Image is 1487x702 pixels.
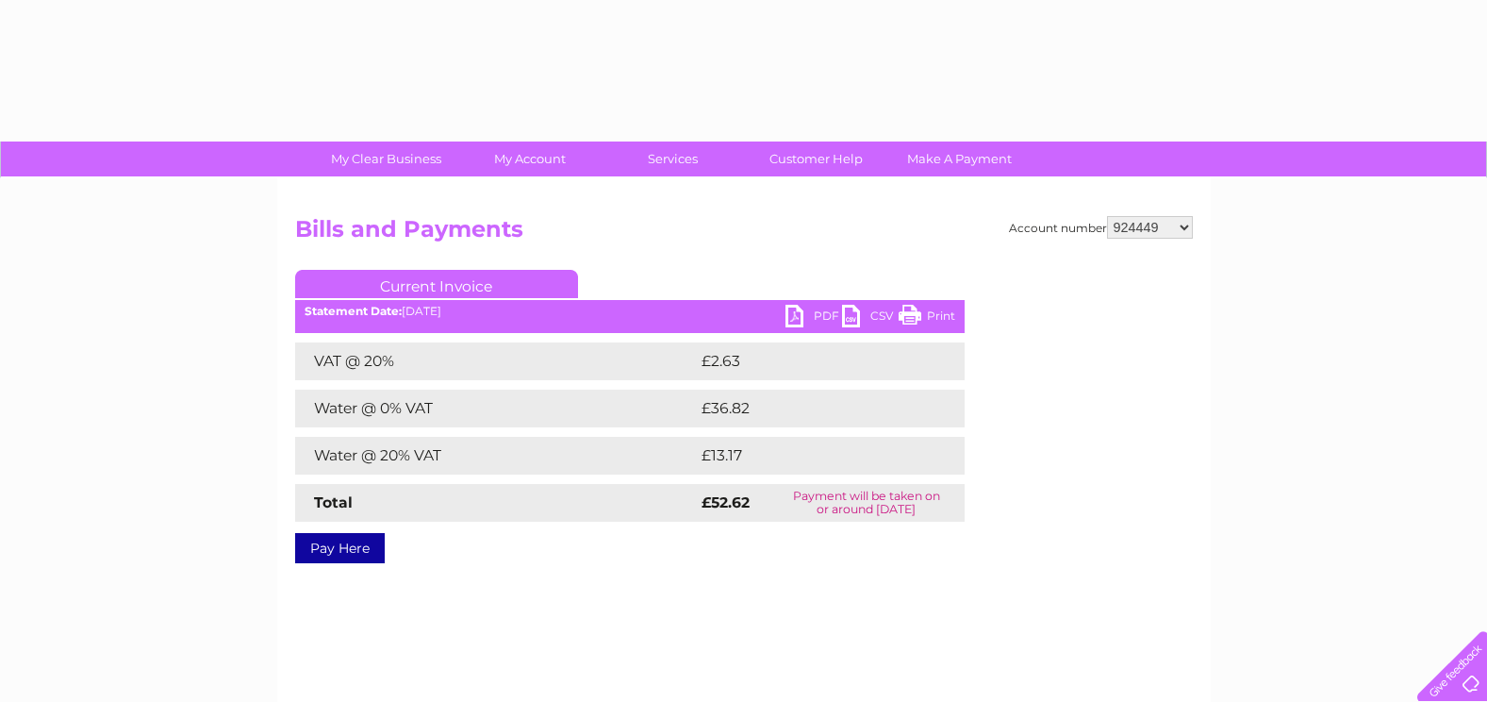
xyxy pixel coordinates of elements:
b: Statement Date: [305,304,402,318]
td: Water @ 0% VAT [295,390,697,427]
h2: Bills and Payments [295,216,1193,252]
a: My Clear Business [308,142,464,176]
a: My Account [452,142,607,176]
td: Water @ 20% VAT [295,437,697,475]
a: Pay Here [295,533,385,563]
a: PDF [785,305,842,332]
a: Customer Help [738,142,894,176]
td: £36.82 [697,390,927,427]
div: Account number [1009,216,1193,239]
div: [DATE] [295,305,965,318]
a: Print [899,305,955,332]
td: £13.17 [697,437,922,475]
td: Payment will be taken on or around [DATE] [768,484,965,522]
a: Services [595,142,751,176]
a: Make A Payment [882,142,1037,176]
a: CSV [842,305,899,332]
strong: Total [314,493,353,511]
td: VAT @ 20% [295,343,697,380]
td: £2.63 [697,343,920,380]
strong: £52.62 [702,493,750,511]
a: Current Invoice [295,270,578,298]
